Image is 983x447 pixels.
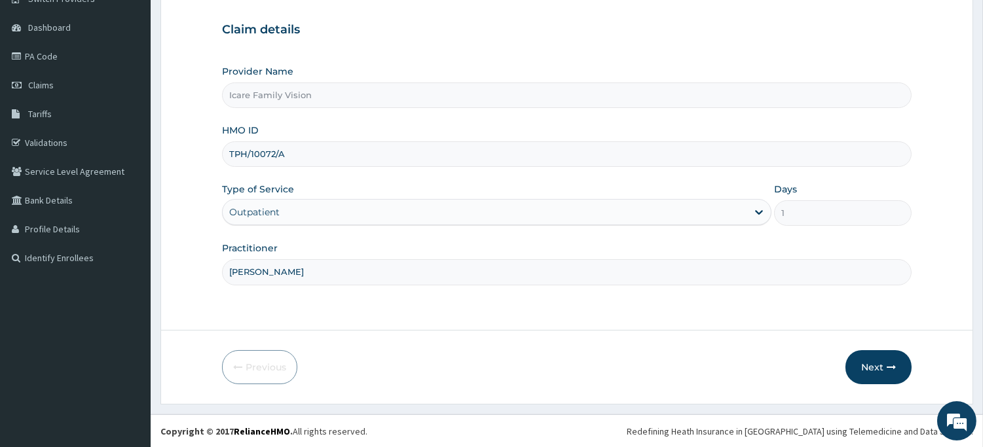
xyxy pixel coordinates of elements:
[222,23,912,37] h3: Claim details
[215,7,246,38] div: Minimize live chat window
[7,304,250,349] textarea: Type your message and hit 'Enter'
[68,73,220,90] div: Chat with us now
[234,425,290,437] a: RelianceHMO
[28,108,52,120] span: Tariffs
[222,241,278,255] label: Practitioner
[24,65,53,98] img: d_794563401_company_1708531726252_794563401
[222,183,294,196] label: Type of Service
[627,425,973,438] div: Redefining Heath Insurance in [GEOGRAPHIC_DATA] using Telemedicine and Data Science!
[222,259,912,285] input: Enter Name
[76,138,181,270] span: We're online!
[845,350,912,384] button: Next
[28,22,71,33] span: Dashboard
[229,206,280,219] div: Outpatient
[222,350,297,384] button: Previous
[222,124,259,137] label: HMO ID
[160,425,293,437] strong: Copyright © 2017 .
[222,65,293,78] label: Provider Name
[222,141,912,167] input: Enter HMO ID
[774,183,797,196] label: Days
[28,79,54,91] span: Claims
